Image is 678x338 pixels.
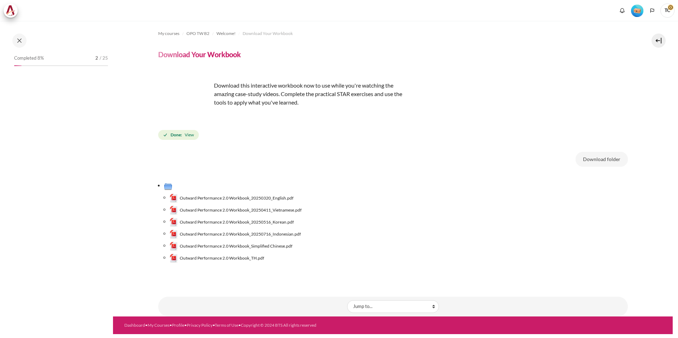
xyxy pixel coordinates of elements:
a: Outward Performance 2.0 Workbook_20250411_Vietnamese.pdfOutward Performance 2.0 Workbook_20250411... [169,206,302,214]
a: Download Your Workbook [243,29,293,38]
span: / 25 [100,55,108,62]
h4: Download Your Workbook [158,50,241,59]
span: Welcome! [216,30,236,37]
a: Outward Performance 2.0 Workbook_TH.pdfOutward Performance 2.0 Workbook_TH.pdf [169,254,264,262]
img: Outward Performance 2.0 Workbook_20250716_Indonesian.pdf [169,230,178,238]
a: My Courses [148,322,169,328]
img: Level #1 [631,5,643,17]
button: Download folder [576,152,628,167]
span: View [185,132,194,138]
a: Outward Performance 2.0 Workbook_Simplified Chinese.pdfOutward Performance 2.0 Workbook_Simplifie... [169,242,293,250]
a: Copyright © 2024 BTS All rights reserved [241,322,316,328]
a: Outward Performance 2.0 Workbook_20250716_Indonesian.pdfOutward Performance 2.0 Workbook_20250716... [169,230,301,238]
span: 2 [95,55,98,62]
a: Welcome! [216,29,236,38]
span: Outward Performance 2.0 Workbook_20250411_Vietnamese.pdf [180,207,302,213]
img: Outward Performance 2.0 Workbook_Simplified Chinese.pdf [169,242,178,250]
a: Outward Performance 2.0 Workbook_20250516_Korean.pdfOutward Performance 2.0 Workbook_20250516_Kor... [169,218,294,226]
a: OPO TW B2 [186,29,209,38]
img: Outward Performance 2.0 Workbook_20250516_Korean.pdf [169,218,178,226]
span: Download Your Workbook [243,30,293,37]
a: Profile [172,322,184,328]
div: Show notification window with no new notifications [617,5,628,16]
div: • • • • • [124,322,423,328]
a: Privacy Policy [187,322,213,328]
div: Level #1 [631,4,643,17]
button: Languages [647,5,658,16]
a: Dashboard [124,322,145,328]
img: opcover [158,73,211,126]
div: 8% [14,65,22,66]
span: OPO TW B2 [186,30,209,37]
span: Outward Performance 2.0 Workbook_Simplified Chinese.pdf [180,243,292,249]
p: Download this interactive workbook now to use while you're watching the amazing case-study videos... [158,73,405,107]
span: Outward Performance 2.0 Workbook_20250716_Indonesian.pdf [180,231,301,237]
img: Outward Performance 2.0 Workbook_20250320_English.pdf [169,194,178,202]
section: Content [113,21,673,316]
a: Terms of Use [215,322,238,328]
img: Architeck [6,5,16,16]
a: Level #1 [628,4,646,17]
strong: Done: [171,132,182,138]
span: My courses [158,30,179,37]
a: Architeck Architeck [4,4,21,18]
span: Outward Performance 2.0 Workbook_20250320_English.pdf [180,195,293,201]
img: Outward Performance 2.0 Workbook_TH.pdf [169,254,178,262]
span: Outward Performance 2.0 Workbook_20250516_Korean.pdf [180,219,294,225]
span: Completed 8% [14,55,44,62]
a: User menu [660,4,674,18]
nav: Navigation bar [158,28,628,39]
a: Outward Performance 2.0 Workbook_20250320_English.pdfOutward Performance 2.0 Workbook_20250320_En... [169,194,294,202]
a: My courses [158,29,179,38]
img: Outward Performance 2.0 Workbook_20250411_Vietnamese.pdf [169,206,178,214]
span: TC [660,4,674,18]
span: Outward Performance 2.0 Workbook_TH.pdf [180,255,264,261]
div: Completion requirements for Download Your Workbook [158,129,200,141]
